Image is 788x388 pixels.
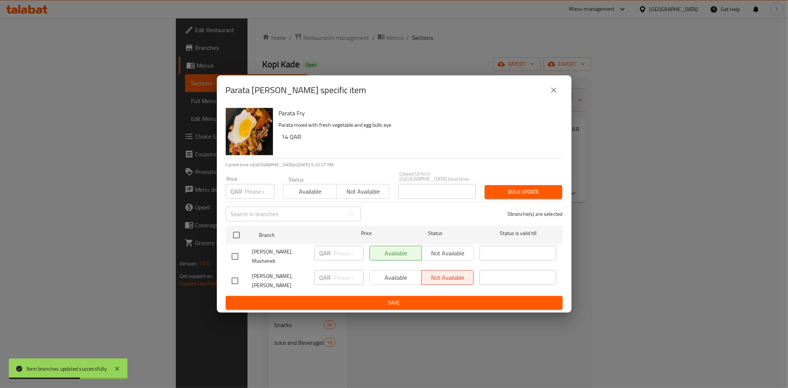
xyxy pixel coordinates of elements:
[27,365,107,373] div: Item branches updated successfully
[491,187,556,197] span: Bulk update
[320,249,331,258] p: QAR
[480,229,556,238] span: Status is valid till
[485,185,562,199] button: Bulk update
[334,246,364,261] input: Please enter price
[226,207,344,221] input: Search in branches
[334,270,364,285] input: Please enter price
[283,184,337,199] button: Available
[232,298,557,307] span: Save
[279,108,557,118] h6: Parata Fry
[226,108,273,155] img: Parata Fry
[226,296,563,310] button: Save
[508,210,563,218] p: 0 branche(s) are selected
[545,81,563,99] button: close
[231,187,242,196] p: QAR
[226,161,563,168] p: Current time in [GEOGRAPHIC_DATA] is [DATE] 5:20:27 PM
[252,247,308,266] span: [PERSON_NAME], Musheireb
[282,132,557,142] h6: 14 QAR
[320,273,331,282] p: QAR
[342,229,391,238] span: Price
[279,120,557,130] p: Parata mixed with fresh vegetable and egg bulls eye
[397,229,474,238] span: Status
[245,184,274,199] input: Please enter price
[340,186,386,197] span: Not available
[252,272,308,290] span: [PERSON_NAME], [PERSON_NAME]
[226,84,366,96] h2: Parata [PERSON_NAME] specific item
[287,186,334,197] span: Available
[259,231,336,240] span: Branch
[336,184,389,199] button: Not available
